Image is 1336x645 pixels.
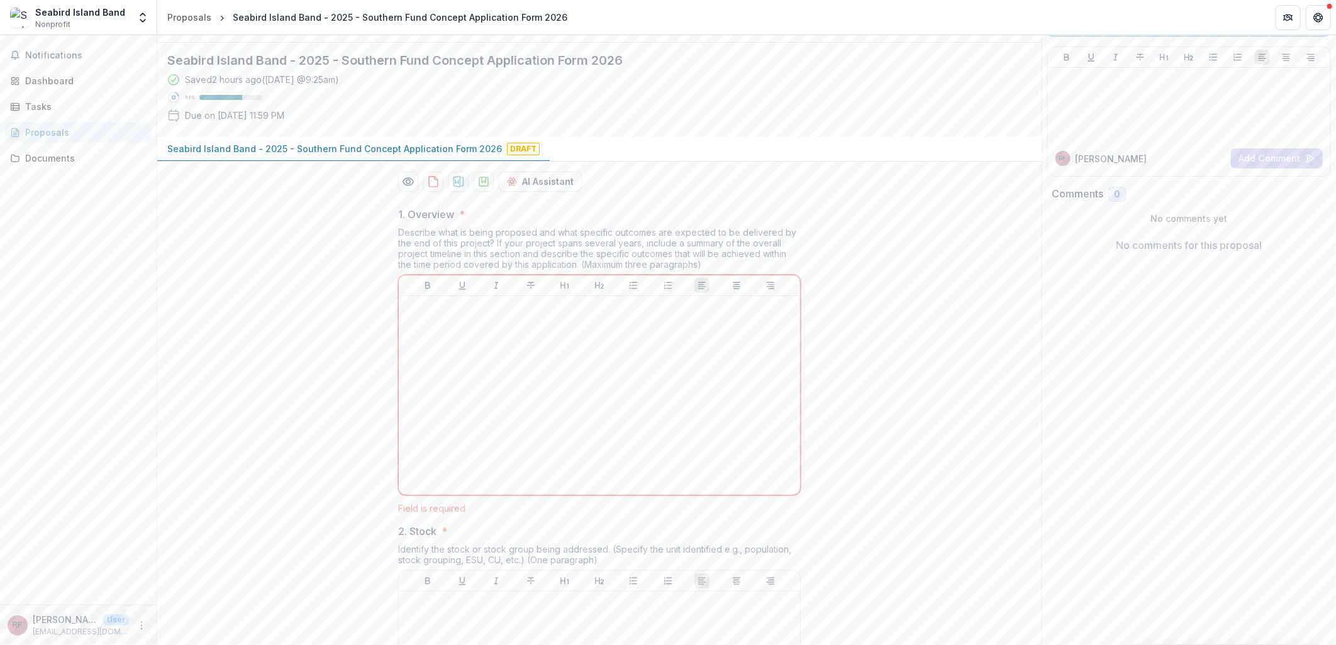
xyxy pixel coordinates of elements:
button: Get Help [1306,5,1331,30]
span: Nonprofit [35,19,70,30]
a: Tasks [5,96,152,117]
button: download-proposal [423,172,443,192]
button: Preview b39cc588-8ce0-434d-8f38-2ed0ecc1807e-0.pdf [398,172,418,192]
div: Seabird Island Band [35,6,125,19]
a: Dashboard [5,70,152,91]
button: download-proposal [448,172,469,192]
button: Italicize [489,573,504,588]
span: 0 [1115,189,1120,200]
p: Due on [DATE] 11:59 PM [185,109,284,122]
a: Documents [5,148,152,168]
button: AI Assistant [499,172,582,192]
button: Underline [455,573,470,588]
p: No comments for this proposal [1116,238,1262,253]
button: Ordered List [660,278,676,293]
button: Strike [523,278,538,293]
button: Align Center [1279,50,1294,65]
h2: Comments [1052,188,1104,200]
button: download-proposal [474,172,494,192]
div: Field is required [398,503,801,514]
a: Proposals [162,8,216,26]
button: Strike [1133,50,1148,65]
button: Align Right [1303,50,1318,65]
h2: Seabird Island Band - 2025 - Southern Fund Concept Application Form 2026 [167,53,1011,68]
button: Align Left [694,278,710,293]
p: [PERSON_NAME] [1076,152,1147,165]
button: Ordered List [660,573,676,588]
div: Tasks [25,100,142,113]
button: Underline [1084,50,1099,65]
p: 1. Overview [398,207,454,222]
div: Dashboard [25,74,142,87]
button: Align Right [763,278,778,293]
p: 68 % [185,93,194,102]
button: Ordered List [1230,50,1245,65]
span: Notifications [25,50,147,61]
div: Identify the stock or stock group being addressed. (Specify the unit identified e.g., population,... [398,544,801,570]
a: Proposals [5,122,152,143]
div: Rowan Forseth [13,621,23,629]
button: Heading 1 [557,278,572,293]
button: Italicize [489,278,504,293]
button: Partners [1276,5,1301,30]
p: [EMAIL_ADDRESS][DOMAIN_NAME] [33,626,129,637]
div: Rowan Forseth [1059,155,1067,162]
button: Heading 1 [557,573,572,588]
button: Heading 2 [1181,50,1196,65]
button: Open entity switcher [134,5,152,30]
button: Bold [420,573,435,588]
button: Bullet List [1206,50,1221,65]
button: Align Center [729,278,744,293]
button: Add Comment [1231,148,1323,168]
nav: breadcrumb [162,8,572,26]
button: Bullet List [626,278,641,293]
button: Heading 1 [1157,50,1172,65]
div: Saved 2 hours ago ( [DATE] @ 9:25am ) [185,73,339,86]
span: Draft [507,143,540,155]
p: User [103,614,129,626]
button: Heading 2 [592,278,607,293]
div: Seabird Island Band - 2025 - Southern Fund Concept Application Form 2026 [233,11,567,24]
button: Strike [523,573,538,588]
img: Seabird Island Band [10,8,30,28]
p: [PERSON_NAME] [33,613,98,626]
button: Align Center [729,573,744,588]
button: Align Right [763,573,778,588]
button: Align Left [694,573,710,588]
button: Italicize [1108,50,1123,65]
div: Documents [25,152,142,165]
p: No comments yet [1052,212,1327,225]
button: Align Left [1255,50,1270,65]
button: More [134,618,149,633]
div: Proposals [167,11,211,24]
button: Bullet List [626,573,641,588]
p: 2. Stock [398,524,437,539]
button: Notifications [5,45,152,65]
button: Bold [420,278,435,293]
div: Proposals [25,126,142,139]
button: Bold [1059,50,1074,65]
div: Describe what is being proposed and what specific outcomes are expected to be delivered by the en... [398,227,801,275]
p: Seabird Island Band - 2025 - Southern Fund Concept Application Form 2026 [167,142,502,155]
button: Heading 2 [592,573,607,588]
button: Underline [455,278,470,293]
